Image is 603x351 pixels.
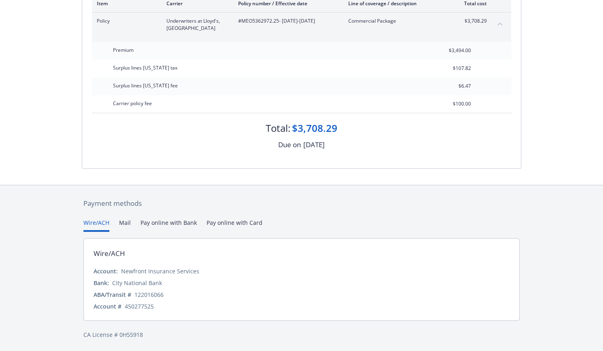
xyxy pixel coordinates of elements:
div: 122016066 [134,290,164,299]
input: 0.00 [423,44,476,57]
div: Total: [266,121,290,135]
span: Commercial Package [348,17,443,25]
span: Carrier policy fee [113,100,152,107]
div: CA License # 0H55918 [83,330,520,339]
button: Pay online with Bank [141,218,197,232]
div: ABA/Transit # [94,290,131,299]
span: Underwriters at Lloyd's, [GEOGRAPHIC_DATA] [166,17,225,32]
input: 0.00 [423,80,476,92]
span: Surplus lines [US_STATE] fee [113,82,178,89]
input: 0.00 [423,98,476,110]
div: Bank: [94,279,109,287]
span: Surplus lines [US_STATE] tax [113,64,177,71]
div: Account: [94,267,118,275]
div: PolicyUnderwriters at Lloyd's, [GEOGRAPHIC_DATA]#MEO5362972.25- [DATE]-[DATE]Commercial Package$3... [92,13,511,37]
div: Payment methods [83,198,520,209]
div: Newfront Insurance Services [121,267,199,275]
span: Premium [113,47,134,53]
span: #MEO5362972.25 - [DATE]-[DATE] [238,17,335,25]
button: Wire/ACH [83,218,109,232]
span: Policy [97,17,153,25]
div: Wire/ACH [94,248,125,259]
div: [DATE] [303,140,325,150]
div: Due on [278,140,301,150]
span: $3,708.29 [456,17,487,25]
button: collapse content [493,17,506,30]
button: Mail [119,218,131,232]
input: 0.00 [423,62,476,74]
div: 450277525 [125,302,154,311]
div: Account # [94,302,121,311]
div: City National Bank [112,279,162,287]
div: $3,708.29 [292,121,337,135]
button: Pay online with Card [207,218,262,232]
